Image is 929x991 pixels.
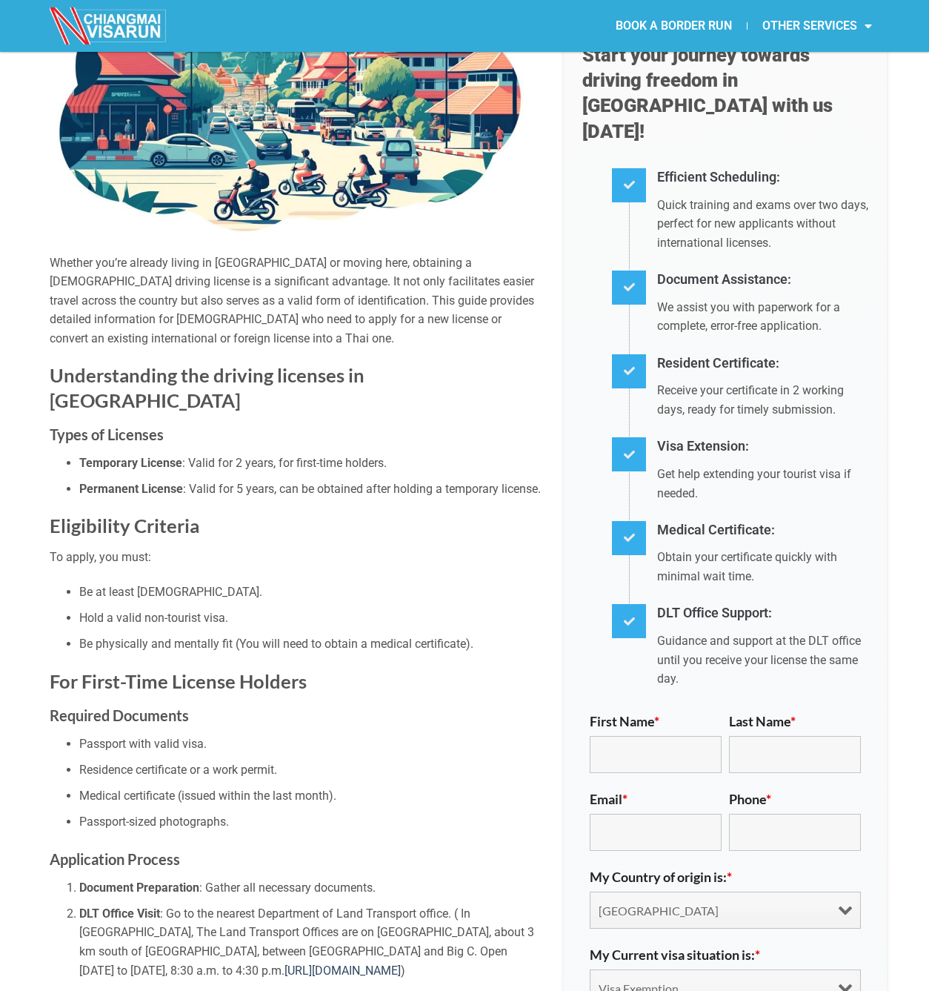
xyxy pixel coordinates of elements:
[79,878,542,898] li: : Gather all necessary documents.
[79,480,542,499] li: : Valid for 5 years, can be obtained after holding a temporary license.
[79,735,542,754] li: Passport with valid visa.
[79,812,542,832] li: Passport-sized photographs.
[657,381,868,419] p: Receive your certificate in 2 working days, ready for timely submission.
[729,714,796,729] label: Last Name
[79,482,183,496] strong: Permanent License
[50,703,542,727] h3: Required Documents
[747,9,887,43] a: OTHER SERVICES
[79,456,182,470] strong: Temporary License
[79,760,542,780] li: Residence certificate or a work permit.
[79,454,542,473] li: : Valid for 2 years, for first-time holders.
[657,603,868,624] h4: DLT Office Support:
[657,196,868,253] p: Quick training and exams over two days, perfect for new applicants without international licenses.
[79,881,199,895] strong: Document Preparation
[590,947,760,962] label: My Current visa situation is:
[79,634,542,654] li: Be physically and mentally fit (You will need to obtain a medical certificate).
[590,869,732,884] label: My Country of origin is:
[464,9,887,43] nav: Menu
[657,269,868,291] h4: Document Assistance:
[50,422,542,446] h3: Types of Licenses
[50,514,542,538] h2: Eligibility Criteria
[50,847,542,871] h3: Application Process
[657,298,868,336] p: We assist you with paperwork for a complete, error-free application.
[79,786,542,806] li: Medical certificate (issued within the last month).
[657,520,868,541] h4: Medical Certificate:
[79,609,542,628] li: Hold a valid non-tourist visa.
[729,792,771,806] label: Phone
[284,964,401,978] a: [URL][DOMAIN_NAME]
[601,9,747,43] a: BOOK A BORDER RUN
[50,253,542,348] p: Whether you’re already living in [GEOGRAPHIC_DATA] or moving here, obtaining a [DEMOGRAPHIC_DATA]...
[79,583,542,602] li: Be at least [DEMOGRAPHIC_DATA].
[50,363,542,413] h2: Understanding the driving licenses in [GEOGRAPHIC_DATA]
[79,904,542,980] li: : Go to the nearest Department of Land Transport office. ( In [GEOGRAPHIC_DATA], The Land Transpo...
[657,632,868,689] p: Guidance and support at the DLT office until you receive your license the same day.
[590,714,659,729] label: First Name
[50,669,542,694] h2: For First-Time License Holders
[657,436,868,457] h4: Visa Extension:
[50,548,542,567] p: To apply, you must:
[657,167,868,188] h4: Efficient Scheduling:
[657,353,868,374] h4: Resident Certificate:
[590,792,627,806] label: Email
[657,465,868,503] p: Get help extending your tourist visa if needed.
[79,907,160,921] strong: DLT Office Visit
[657,548,868,586] p: Obtain your certificate quickly with minimal wait time.
[582,44,833,142] span: Start your journey towards driving freedom in [GEOGRAPHIC_DATA] with us [DATE]!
